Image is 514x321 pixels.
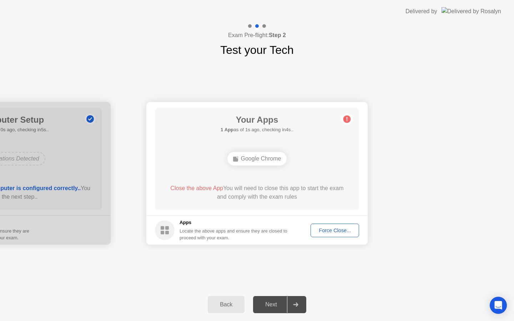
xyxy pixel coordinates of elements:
[255,301,287,308] div: Next
[170,185,223,191] span: Close the above App
[405,7,437,16] div: Delivered by
[208,296,245,313] button: Back
[253,296,306,313] button: Next
[210,301,242,308] div: Back
[165,184,349,201] div: You will need to close this app to start the exam and comply with the exam rules
[180,228,288,241] div: Locate the above apps and ensure they are closed to proceed with your exam.
[269,32,286,38] b: Step 2
[490,297,507,314] div: Open Intercom Messenger
[311,224,359,237] button: Force Close...
[313,228,357,233] div: Force Close...
[228,31,286,40] h4: Exam Pre-flight:
[220,41,294,58] h1: Test your Tech
[227,152,287,165] div: Google Chrome
[221,113,293,126] h1: Your Apps
[442,7,501,15] img: Delivered by Rosalyn
[180,219,288,226] h5: Apps
[221,126,293,133] h5: as of 1s ago, checking in4s..
[221,127,233,132] b: 1 App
